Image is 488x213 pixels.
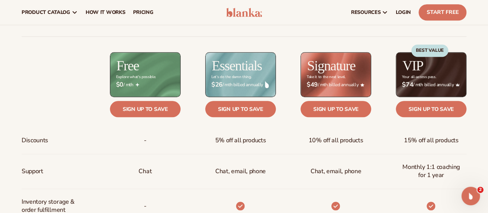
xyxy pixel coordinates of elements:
h2: VIP [402,59,423,73]
h2: Essentials [212,59,262,73]
span: How It Works [86,9,125,15]
img: Signature_BG_eeb718c8-65ac-49e3-a4e5-327c6aa73146.jpg [301,53,371,97]
p: Chat [138,164,152,179]
strong: $0 [116,81,123,89]
span: Chat, email, phone [311,164,361,179]
img: logo [226,8,262,17]
span: pricing [133,9,153,15]
a: Sign up to save [301,101,371,117]
span: Monthly 1:1 coaching for 1 year [402,160,460,182]
a: Sign up to save [110,101,181,117]
img: Free_Icon_bb6e7c7e-73f8-44bd-8ed0-223ea0fc522e.png [135,83,139,87]
img: VIP_BG_199964bd-3653-43bc-8a67-789d2d7717b9.jpg [396,53,466,97]
div: BEST VALUE [411,44,448,57]
img: Essentials_BG_9050f826-5aa9-47d9-a362-757b82c62641.jpg [206,53,275,97]
span: 15% off all products [404,133,459,148]
span: - [144,133,147,148]
span: 2 [477,187,483,193]
a: Start Free [419,4,466,20]
img: free_bg.png [110,53,180,97]
h2: Signature [307,59,355,73]
span: product catalog [22,9,70,15]
p: Chat, email, phone [215,164,266,179]
span: Discounts [22,133,48,148]
span: / mth billed annually [307,81,365,89]
span: 5% off all products [215,133,266,148]
a: Sign up to save [396,101,466,117]
h2: Free [117,59,139,73]
span: / mth [116,81,174,89]
span: / mth billed annually [211,81,270,89]
span: / mth billed annually [402,81,460,89]
strong: $49 [307,81,318,89]
a: Sign up to save [205,101,276,117]
img: Star_6.png [360,83,364,87]
iframe: Intercom live chat [461,187,480,205]
strong: $26 [211,81,223,89]
span: LOGIN [396,9,411,15]
img: drop.png [265,81,269,88]
span: resources [351,9,380,15]
span: Support [22,164,43,179]
strong: $74 [402,81,413,89]
span: 10% off all products [309,133,363,148]
img: Crown_2d87c031-1b5a-4345-8312-a4356ddcde98.png [456,83,459,87]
